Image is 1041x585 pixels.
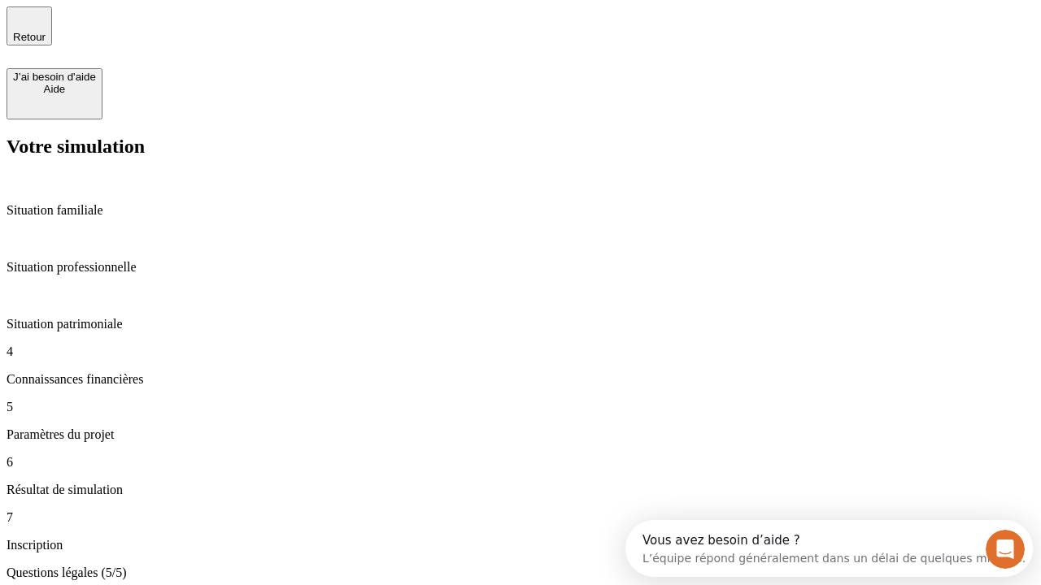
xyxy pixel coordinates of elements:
[17,27,400,44] div: L’équipe répond généralement dans un délai de quelques minutes.
[7,565,1034,580] p: Questions légales (5/5)
[7,400,1034,414] p: 5
[7,6,448,51] div: Ouvrir le Messenger Intercom
[7,344,1034,359] p: 4
[13,83,96,95] div: Aide
[7,455,1034,470] p: 6
[7,427,1034,442] p: Paramètres du projet
[7,317,1034,331] p: Situation patrimoniale
[7,372,1034,387] p: Connaissances financières
[625,520,1033,577] iframe: Intercom live chat discovery launcher
[7,136,1034,158] h2: Votre simulation
[7,6,52,45] button: Retour
[7,510,1034,525] p: 7
[7,483,1034,497] p: Résultat de simulation
[986,530,1025,569] iframe: Intercom live chat
[7,203,1034,218] p: Situation familiale
[7,260,1034,275] p: Situation professionnelle
[17,14,400,27] div: Vous avez besoin d’aide ?
[13,71,96,83] div: J’ai besoin d'aide
[13,31,46,43] span: Retour
[7,68,102,119] button: J’ai besoin d'aideAide
[7,538,1034,552] p: Inscription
